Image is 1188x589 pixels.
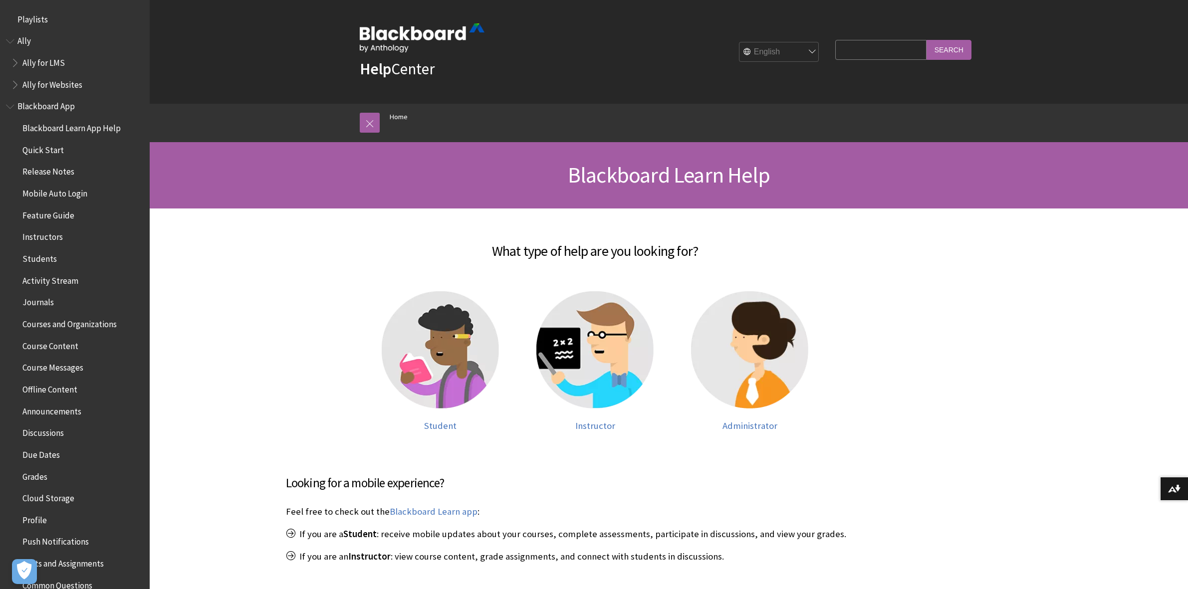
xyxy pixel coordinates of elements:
img: Instructor help [536,291,654,408]
input: Search [927,40,971,59]
span: Instructor [348,551,391,562]
span: Profile [22,512,47,525]
span: Tests and Assignments [22,555,104,569]
span: Courses and Organizations [22,316,117,329]
span: Journals [22,294,54,308]
span: Ally [17,33,31,46]
span: Blackboard App [17,98,75,112]
a: Home [390,111,408,123]
span: Feature Guide [22,207,74,220]
span: Ally for Websites [22,76,82,90]
span: Offline Content [22,381,77,394]
span: Blackboard Learn App Help [22,120,121,133]
span: Push Notifications [22,534,89,547]
span: Blackboard Learn Help [568,161,770,189]
p: Feel free to check out the : [286,505,905,518]
span: Student [343,528,377,540]
span: Quick Start [22,142,64,155]
span: Discussions [22,424,64,438]
span: Student [424,420,457,431]
img: Blackboard by Anthology [360,23,484,52]
span: Course Content [22,338,78,351]
span: Activity Stream [22,272,78,286]
a: Administrator help Administrator [683,291,817,431]
span: Course Messages [22,360,83,373]
p: If you are a : receive mobile updates about your courses, complete assessments, participate in di... [286,528,905,541]
span: Grades [22,468,47,482]
span: Cloud Storage [22,490,74,503]
span: Announcements [22,403,81,416]
span: Mobile Auto Login [22,185,87,198]
p: If you are an : view course content, grade assignments, and connect with students in discussions. [286,550,905,563]
span: Due Dates [22,446,60,460]
span: Students [22,250,57,264]
a: Instructor help Instructor [528,291,663,431]
nav: Book outline for Anthology Ally Help [6,33,144,93]
span: Instructor [575,420,615,431]
a: Student help Student [373,291,508,431]
a: HelpCenter [360,59,435,79]
img: Administrator help [691,291,808,408]
nav: Book outline for Playlists [6,11,144,28]
h3: Looking for a mobile experience? [286,474,905,493]
h2: What type of help are you looking for? [286,228,905,261]
span: Administrator [722,420,777,431]
a: Blackboard Learn app [390,506,477,518]
img: Student help [382,291,499,408]
span: Ally for LMS [22,54,65,68]
span: Release Notes [22,164,74,177]
select: Site Language Selector [739,42,819,62]
button: Open Preferences [12,559,37,584]
span: Instructors [22,229,63,242]
strong: Help [360,59,391,79]
span: Playlists [17,11,48,24]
